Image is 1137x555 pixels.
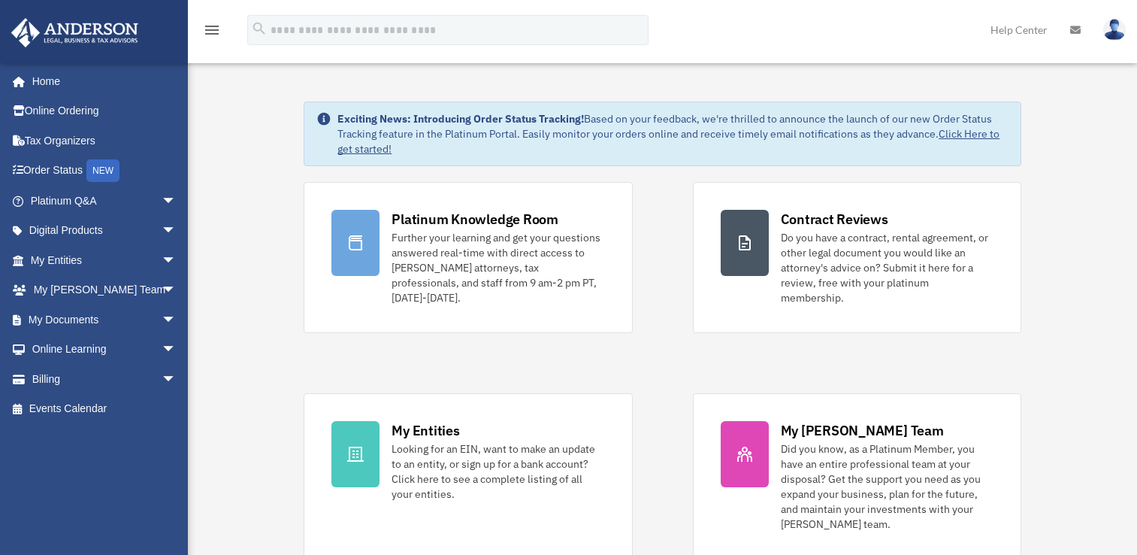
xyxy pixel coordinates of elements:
[11,245,199,275] a: My Entitiesarrow_drop_down
[203,21,221,39] i: menu
[304,182,632,333] a: Platinum Knowledge Room Further your learning and get your questions answered real-time with dire...
[11,186,199,216] a: Platinum Q&Aarrow_drop_down
[781,210,888,229] div: Contract Reviews
[162,305,192,335] span: arrow_drop_down
[781,421,944,440] div: My [PERSON_NAME] Team
[693,182,1021,333] a: Contract Reviews Do you have a contract, rental agreement, or other legal document you would like...
[203,26,221,39] a: menu
[11,275,199,305] a: My [PERSON_NAME] Teamarrow_drop_down
[11,216,199,246] a: Digital Productsarrow_drop_down
[11,394,199,424] a: Events Calendar
[1103,19,1126,41] img: User Pic
[162,335,192,365] span: arrow_drop_down
[251,20,268,37] i: search
[7,18,143,47] img: Anderson Advisors Platinum Portal
[392,230,604,305] div: Further your learning and get your questions answered real-time with direct access to [PERSON_NAM...
[162,275,192,306] span: arrow_drop_down
[162,364,192,395] span: arrow_drop_down
[11,305,199,335] a: My Documentsarrow_drop_down
[86,159,119,182] div: NEW
[11,126,199,156] a: Tax Organizers
[11,66,192,96] a: Home
[162,216,192,247] span: arrow_drop_down
[337,111,1008,156] div: Based on your feedback, we're thrilled to announce the launch of our new Order Status Tracking fe...
[392,421,459,440] div: My Entities
[11,364,199,394] a: Billingarrow_drop_down
[162,186,192,217] span: arrow_drop_down
[162,245,192,276] span: arrow_drop_down
[11,156,199,187] a: Order StatusNEW
[781,230,993,305] div: Do you have a contract, rental agreement, or other legal document you would like an attorney's ad...
[781,441,993,532] div: Did you know, as a Platinum Member, you have an entire professional team at your disposal? Get th...
[392,210,558,229] div: Platinum Knowledge Room
[11,335,199,365] a: Online Learningarrow_drop_down
[11,96,199,126] a: Online Ordering
[392,441,604,502] div: Looking for an EIN, want to make an update to an entity, or sign up for a bank account? Click her...
[337,127,999,156] a: Click Here to get started!
[337,112,584,126] strong: Exciting News: Introducing Order Status Tracking!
